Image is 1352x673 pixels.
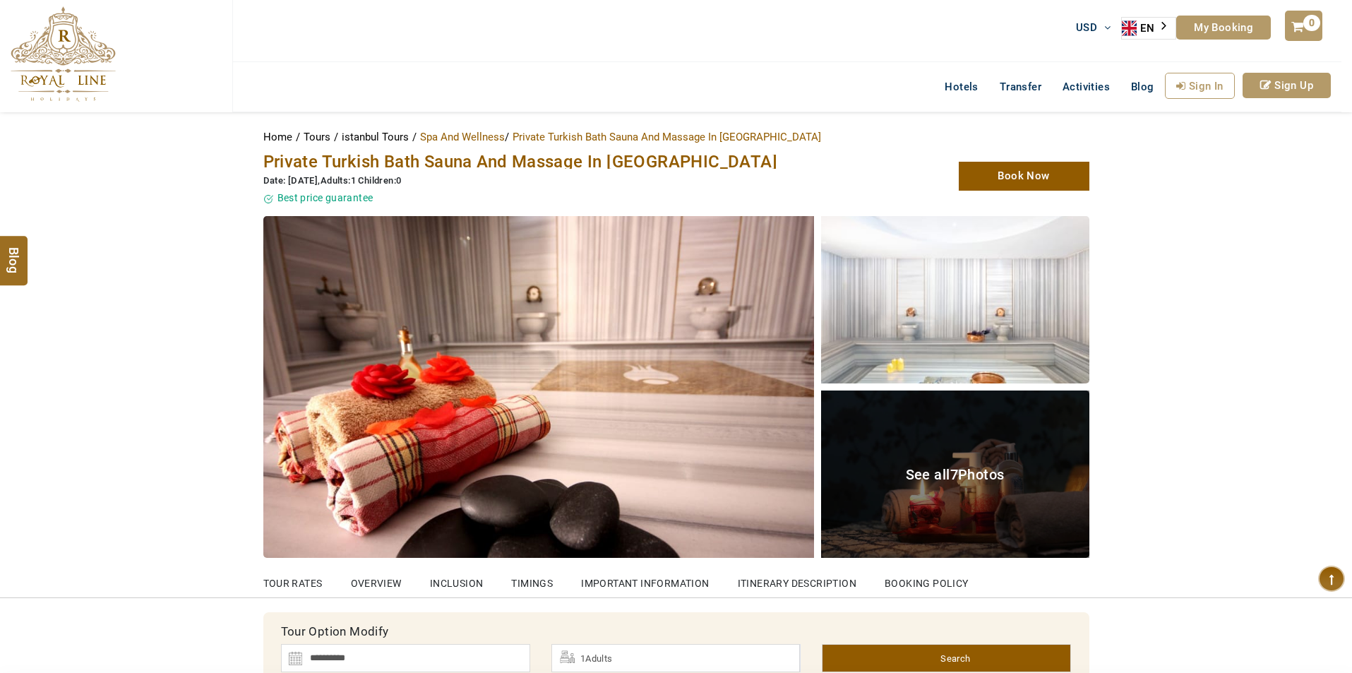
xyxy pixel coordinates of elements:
a: Tours [304,131,334,143]
a: Activities [1052,73,1120,101]
a: My Booking [1176,16,1271,40]
span: 7 [950,466,958,483]
span: Private Turkish Bath Sauna And Massage In [GEOGRAPHIC_DATA] [263,152,778,172]
a: Search [822,644,1071,672]
span: Blog [1131,81,1154,93]
span: 0 [1303,15,1320,31]
div: Language [1121,17,1176,40]
a: Booking Policy [885,559,969,597]
a: EN [1122,18,1175,39]
span: 1Adults [580,653,613,664]
span: Children:0 [358,175,401,186]
span: USD [1076,21,1097,34]
a: Inclusion [430,559,484,597]
a: Hotels [934,73,988,101]
aside: Language selected: English [1121,17,1176,40]
img: Private Turkish Bath Sauna And Massage In Old City [263,216,814,558]
a: OVERVIEW [351,559,402,597]
a: See all7Photos [821,391,1089,558]
a: Book Now [959,162,1089,191]
span: Best price guarantee [277,192,373,203]
a: Sign Up [1243,73,1331,98]
img: Private Turkish Bath Sauna And Massage In Old City [821,216,1089,383]
a: Blog [1120,73,1165,101]
span: Date: [DATE] [263,175,318,186]
a: 0 [1285,11,1322,41]
a: Sign In [1165,73,1235,99]
span: Adults:1 [321,175,356,186]
a: Tour Rates [263,559,323,597]
a: Timings [511,559,553,597]
div: Tour Option Modify [270,619,1082,644]
a: Itinerary Description [738,559,856,597]
a: Important Information [581,559,709,597]
a: Transfer [989,73,1052,101]
li: Private Turkish Bath Sauna And Massage In [GEOGRAPHIC_DATA] [513,126,821,148]
img: The Royal Line Holidays [11,6,116,102]
a: istanbul Tours [342,131,412,143]
span: See all Photos [906,466,1005,483]
span: Blog [5,246,23,258]
a: Home [263,131,296,143]
li: Spa And Wellness [420,126,509,148]
div: , [263,174,807,188]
